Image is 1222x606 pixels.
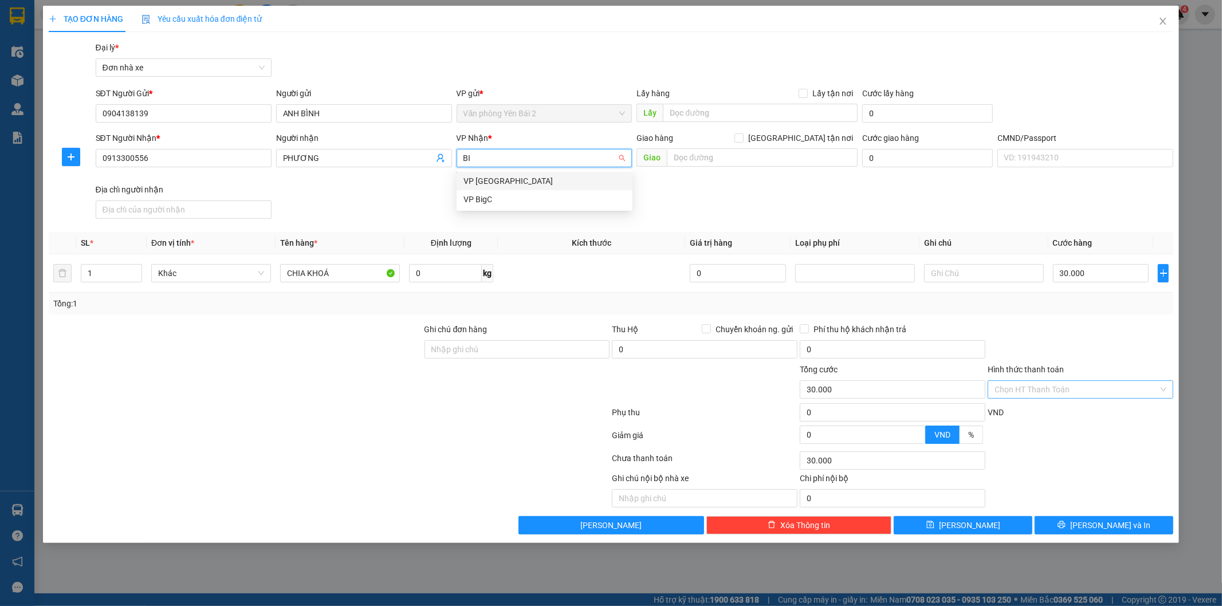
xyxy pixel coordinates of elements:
li: Hotline: 19001155 [107,42,479,57]
span: plus [62,152,80,162]
label: Ghi chú đơn hàng [425,325,488,334]
span: Phí thu hộ khách nhận trả [809,323,911,336]
span: Yêu cầu xuất hóa đơn điện tử [142,14,262,23]
span: [PERSON_NAME] [939,519,1000,532]
input: Cước giao hàng [862,149,993,167]
input: Cước lấy hàng [862,104,993,123]
span: delete [768,521,776,530]
div: Ghi chú nội bộ nhà xe [612,472,797,489]
div: Địa chỉ người nhận [96,183,272,196]
span: user-add [436,154,445,163]
div: VP [GEOGRAPHIC_DATA] [463,175,626,187]
label: Cước giao hàng [862,133,919,143]
div: Người gửi [276,87,452,100]
span: [PERSON_NAME] và In [1070,519,1150,532]
span: Cước hàng [1053,238,1093,247]
span: VND [934,430,950,439]
div: Chi phí nội bộ [800,472,985,489]
div: SĐT Người Gửi [96,87,272,100]
b: GỬI : Văn phòng Yên Bái 2 [14,83,201,102]
div: VP BigC [457,190,632,208]
div: Giảm giá [611,429,799,449]
div: VP gửi [457,87,632,100]
button: plus [62,148,80,166]
button: Close [1147,6,1179,38]
span: Đơn nhà xe [103,59,265,76]
span: Tổng cước [800,365,838,374]
th: Ghi chú [920,232,1048,254]
span: Lấy [636,104,663,122]
input: Nhập ghi chú [612,489,797,507]
div: Người nhận [276,132,452,144]
span: Khác [158,265,264,282]
div: SĐT Người Nhận [96,132,272,144]
span: Giá trị hàng [690,238,732,247]
div: Văn phòng không hợp lệ [457,168,632,182]
img: icon [142,15,151,24]
span: Giao [636,148,667,167]
span: kg [482,264,493,282]
span: VP Nhận [457,133,489,143]
span: [GEOGRAPHIC_DATA] tận nơi [744,132,858,144]
button: save[PERSON_NAME] [894,516,1032,534]
label: Hình thức thanh toán [988,365,1064,374]
span: SL [81,238,90,247]
span: Tên hàng [280,238,317,247]
input: Dọc đường [667,148,858,167]
span: plus [1158,269,1168,278]
div: VP Ninh Bình [457,172,632,190]
button: printer[PERSON_NAME] và In [1035,516,1173,534]
span: Lấy hàng [636,89,670,98]
button: delete [53,264,72,282]
input: Ghi chú đơn hàng [425,340,610,359]
span: Kích thước [572,238,611,247]
span: Đại lý [96,43,119,52]
div: Phụ thu [611,406,799,426]
button: [PERSON_NAME] [518,516,704,534]
th: Loại phụ phí [791,232,920,254]
span: Thu Hộ [612,325,638,334]
span: TẠO ĐƠN HÀNG [49,14,123,23]
span: Đơn vị tính [151,238,194,247]
span: save [926,521,934,530]
span: Xóa Thông tin [780,519,830,532]
div: Chưa thanh toán [611,452,799,472]
div: VP BigC [463,193,626,206]
input: 0 [690,264,786,282]
label: Cước lấy hàng [862,89,914,98]
button: plus [1158,264,1169,282]
span: plus [49,15,57,23]
span: VND [988,408,1004,417]
span: % [968,430,974,439]
input: Dọc đường [663,104,858,122]
button: deleteXóa Thông tin [706,516,892,534]
span: Lấy tận nơi [808,87,858,100]
input: Ghi Chú [924,264,1044,282]
input: Địa chỉ của người nhận [96,200,272,219]
span: printer [1058,521,1066,530]
span: Chuyển khoản ng. gửi [711,323,797,336]
li: Số 10 ngõ 15 Ngọc Hồi, Q.[PERSON_NAME], [GEOGRAPHIC_DATA] [107,28,479,42]
div: Tổng: 1 [53,297,471,310]
span: [PERSON_NAME] [580,519,642,532]
span: Định lượng [431,238,471,247]
span: Văn phòng Yên Bái 2 [463,105,626,122]
input: VD: Bàn, Ghế [280,264,400,282]
span: Giao hàng [636,133,673,143]
img: logo.jpg [14,14,72,72]
div: CMND/Passport [997,132,1173,144]
span: close [1158,17,1168,26]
